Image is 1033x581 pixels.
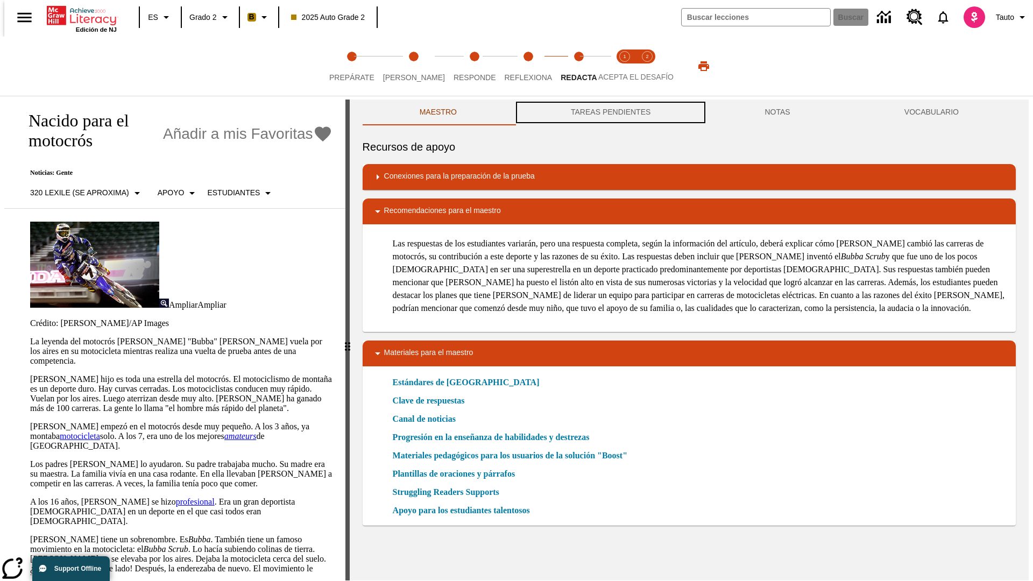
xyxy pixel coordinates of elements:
[929,3,957,31] a: Notificaciones
[30,187,129,199] p: 320 Lexile (Se aproxima)
[30,459,332,488] p: Los padres [PERSON_NAME] lo ayudaron. Su padre trabajaba mucho. Su madre era su maestra. La famil...
[384,171,535,183] p: Conexiones para la preparación de la prueba
[393,394,465,407] a: Clave de respuestas, Se abrirá en una nueva ventana o pestaña
[30,222,159,308] img: El corredor de motocrós James Stewart vuela por los aires en su motocicleta de montaña.
[598,73,674,81] span: ACEPTA EL DESAFÍO
[188,535,211,544] em: Bubba
[363,100,514,125] button: Maestro
[363,100,1016,125] div: Instructional Panel Tabs
[197,300,226,309] span: Ampliar
[185,8,236,27] button: Grado: Grado 2, Elige un grado
[321,37,383,96] button: Prepárate step 1 of 5
[623,54,626,59] text: 1
[504,73,552,82] span: Reflexiona
[243,8,275,27] button: Boost El color de la clase es anaranjado claro. Cambiar el color de la clase.
[30,337,332,366] p: La leyenda del motocrós [PERSON_NAME] "Bubba" [PERSON_NAME] vuela por los aires en su motocicleta...
[4,100,345,575] div: reading
[393,467,515,480] a: Plantillas de oraciones y párrafos, Se abrirá en una nueva ventana o pestaña
[159,299,169,308] img: Ampliar
[632,37,663,96] button: Acepta el desafío contesta step 2 of 2
[552,37,605,96] button: Redacta step 5 of 5
[957,3,992,31] button: Escoja un nuevo avatar
[363,341,1016,366] div: Materiales para el maestro
[992,8,1033,27] button: Perfil/Configuración
[163,125,313,143] span: Añadir a mis Favoritas
[393,486,506,499] a: Struggling Readers Supports
[496,37,561,96] button: Reflexiona step 4 of 5
[291,12,365,23] span: 2025 Auto Grade 2
[9,2,40,33] button: Abrir el menú lateral
[32,556,110,581] button: Support Offline
[30,422,332,451] p: [PERSON_NAME] empezó en el motocrós desde muy pequeño. A los 3 años, ya montaba solo. A los 7, er...
[383,73,445,82] span: [PERSON_NAME]
[17,111,158,151] h1: Nacido para el motocrós
[363,199,1016,224] div: Recomendaciones para el maestro
[445,37,505,96] button: Responde step 3 of 5
[393,237,1007,315] p: Las respuestas de los estudiantes variarán, pero una respuesta completa, según la información del...
[363,138,1016,155] h6: Recursos de apoyo
[374,37,454,96] button: Lee step 2 of 5
[996,12,1014,23] span: Tauto
[454,73,496,82] span: Responde
[393,413,456,426] a: Canal de noticias, Se abrirá en una nueva ventana o pestaña
[17,169,332,177] p: Noticias: Gente
[687,56,721,76] button: Imprimir
[249,10,254,24] span: B
[393,376,546,389] a: Estándares de [GEOGRAPHIC_DATA]
[609,37,640,96] button: Acepta el desafío lee step 1 of 2
[345,100,350,580] div: Pulsa la tecla de intro o la barra espaciadora y luego presiona las flechas de derecha e izquierd...
[841,252,886,261] em: Bubba Scrub
[350,100,1029,580] div: activity
[30,497,332,526] p: A los 16 años, [PERSON_NAME] se hizo . Era un gran deportista [DEMOGRAPHIC_DATA] en un deporte en...
[143,8,178,27] button: Lenguaje: ES, Selecciona un idioma
[363,164,1016,190] div: Conexiones para la preparación de la prueba
[176,497,215,506] a: profesional
[203,183,279,203] button: Seleccionar estudiante
[384,347,473,360] p: Materiales para el maestro
[54,565,101,572] span: Support Offline
[144,544,188,554] em: Bubba Scrub
[393,431,590,444] a: Progresión en la enseñanza de habilidades y destrezas, Se abrirá en una nueva ventana o pestaña
[26,183,148,203] button: Seleccione Lexile, 320 Lexile (Se aproxima)
[30,374,332,413] p: [PERSON_NAME] hijo es toda una estrella del motocrós. El motociclismo de montaña es un deporte du...
[707,100,847,125] button: NOTAS
[189,12,217,23] span: Grado 2
[514,100,707,125] button: TAREAS PENDIENTES
[393,504,536,517] a: Apoyo para los estudiantes talentosos
[646,54,648,59] text: 2
[847,100,1016,125] button: VOCABULARIO
[158,187,185,199] p: Apoyo
[148,12,158,23] span: ES
[30,318,332,328] p: Crédito: [PERSON_NAME]/AP Images
[329,73,374,82] span: Prepárate
[682,9,830,26] input: Buscar campo
[224,431,257,441] a: amateurs
[153,183,203,203] button: Tipo de apoyo, Apoyo
[47,4,117,33] div: Portada
[561,73,597,82] span: Redacta
[60,431,100,441] a: motocicleta
[871,3,900,32] a: Centro de información
[384,205,501,218] p: Recomendaciones para el maestro
[76,26,117,33] span: Edición de NJ
[900,3,929,32] a: Centro de recursos, Se abrirá en una pestaña nueva.
[964,6,985,28] img: avatar image
[163,125,332,144] button: Añadir a mis Favoritas - Nacido para el motocrós
[207,187,260,199] p: Estudiantes
[169,300,197,309] span: Ampliar
[393,449,627,462] a: Materiales pedagógicos para los usuarios de la solución "Boost", Se abrirá en una nueva ventana o...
